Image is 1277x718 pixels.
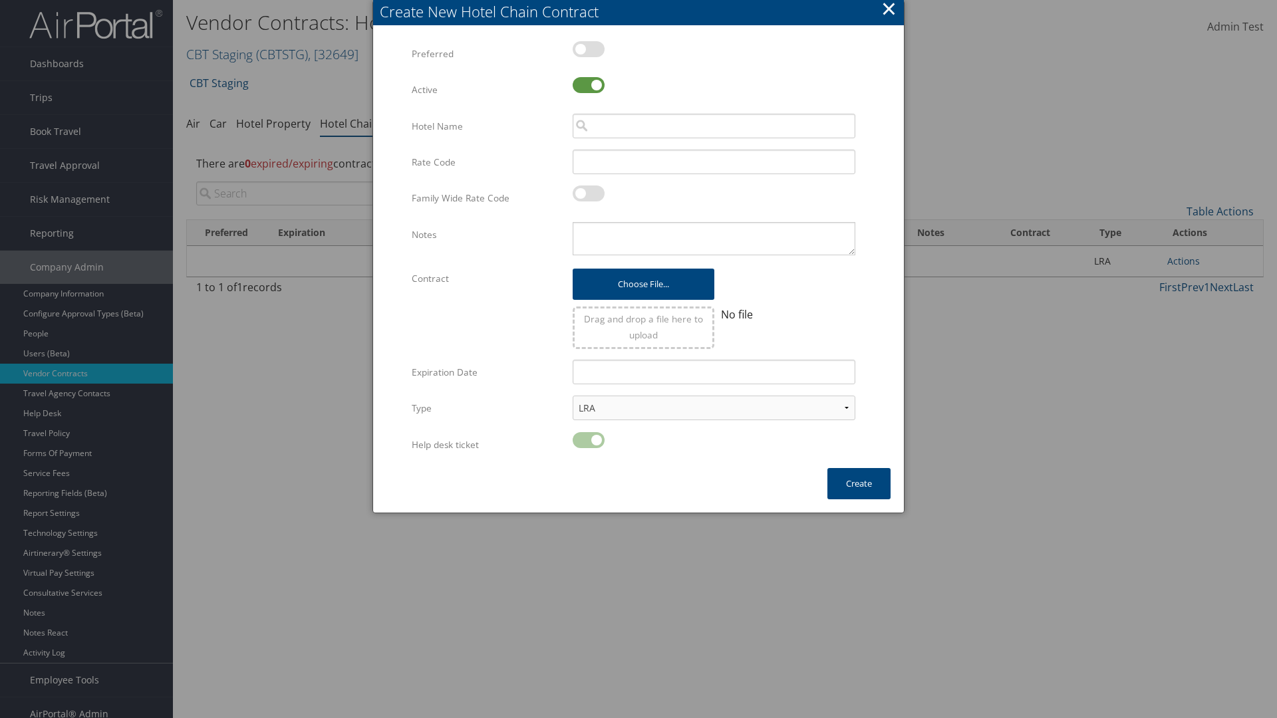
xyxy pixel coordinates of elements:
span: No file [721,307,753,322]
label: Preferred [412,41,563,66]
label: Active [412,77,563,102]
button: Create [827,468,891,499]
span: Drag and drop a file here to upload [584,312,703,341]
label: Type [412,396,563,421]
label: Help desk ticket [412,432,563,457]
label: Notes [412,222,563,247]
div: Create New Hotel Chain Contract [380,1,904,22]
label: Expiration Date [412,360,563,385]
label: Hotel Name [412,114,563,139]
label: Contract [412,266,563,291]
label: Family Wide Rate Code [412,185,563,211]
label: Rate Code [412,150,563,175]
